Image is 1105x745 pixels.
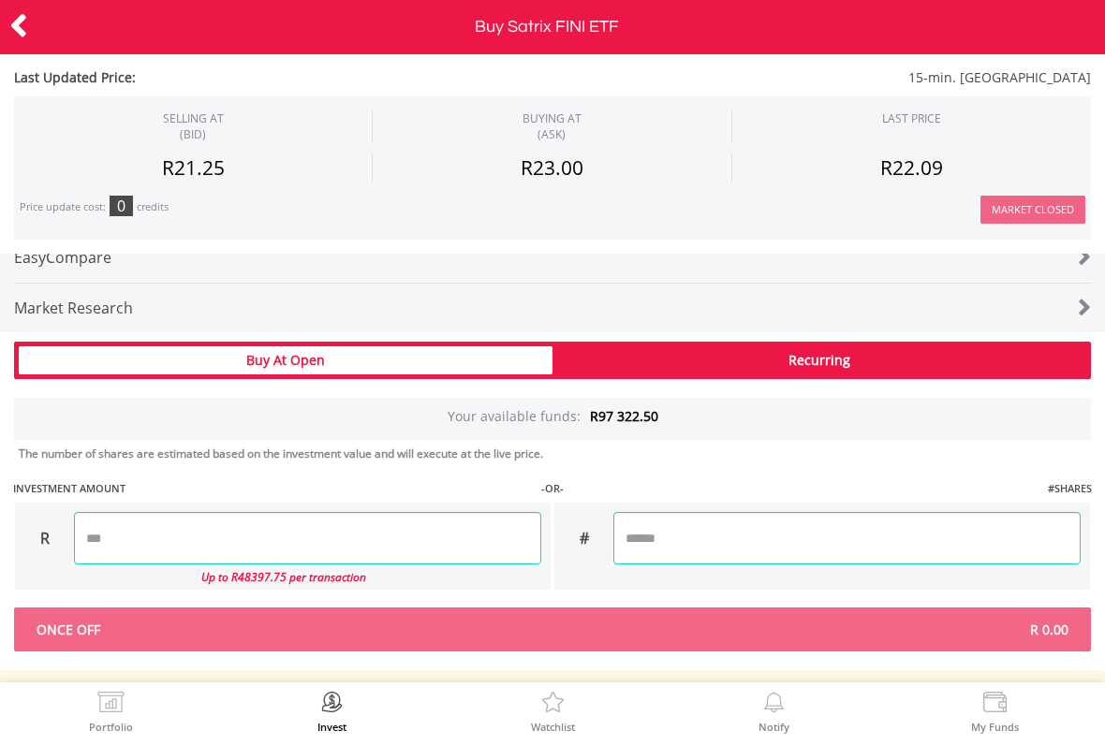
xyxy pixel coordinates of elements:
[538,692,567,718] img: Watchlist
[14,68,463,87] span: Last Updated Price:
[531,692,575,732] a: Watchlist
[96,692,125,718] img: View Portfolio
[531,722,575,732] label: Watchlist
[14,233,1091,284] a: EasyCompare
[22,621,552,639] span: Once Off
[89,692,133,732] a: Portfolio
[463,68,1091,87] span: 15-min. [GEOGRAPHIC_DATA]
[19,346,552,374] div: Buy At Open
[759,692,789,732] a: Notify
[317,692,346,718] img: Invest Now
[541,481,564,496] label: -OR-
[15,512,74,564] div: R
[552,621,1083,639] span: R 0.00
[759,692,788,718] img: View Notifications
[980,692,1009,718] img: View Funds
[317,692,346,732] a: Invest
[880,154,943,181] span: R22.09
[20,200,106,214] div: Price update cost:
[89,722,133,732] label: Portfolio
[110,196,133,216] div: 0
[554,512,613,564] div: #
[882,110,941,126] div: LAST PRICE
[317,722,346,732] label: Invest
[137,200,169,214] div: credits
[980,196,1085,225] button: Market Closed
[14,233,1001,283] div: EasyCompare
[523,126,582,142] span: (ASK)
[13,481,125,496] label: INVESTMENT AMOUNT
[552,346,1086,374] div: Recurring
[14,398,1091,440] div: Your available funds:
[523,110,582,142] span: BUYING AT
[14,284,1001,333] div: Market Research
[163,126,224,142] span: (BID)
[759,722,789,732] label: Notify
[1048,481,1092,496] label: #SHARES
[14,284,1091,333] a: Market Research
[971,722,1019,732] label: My Funds
[19,446,1098,461] div: The number of shares are estimated based on the investment value and will execute at the live price.
[162,154,225,181] span: R21.25
[521,154,583,181] span: R23.00
[590,407,658,425] span: R97 322.50
[971,692,1019,732] a: My Funds
[163,110,224,142] div: SELLING AT
[15,564,541,590] div: Up to R48397.75 per transaction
